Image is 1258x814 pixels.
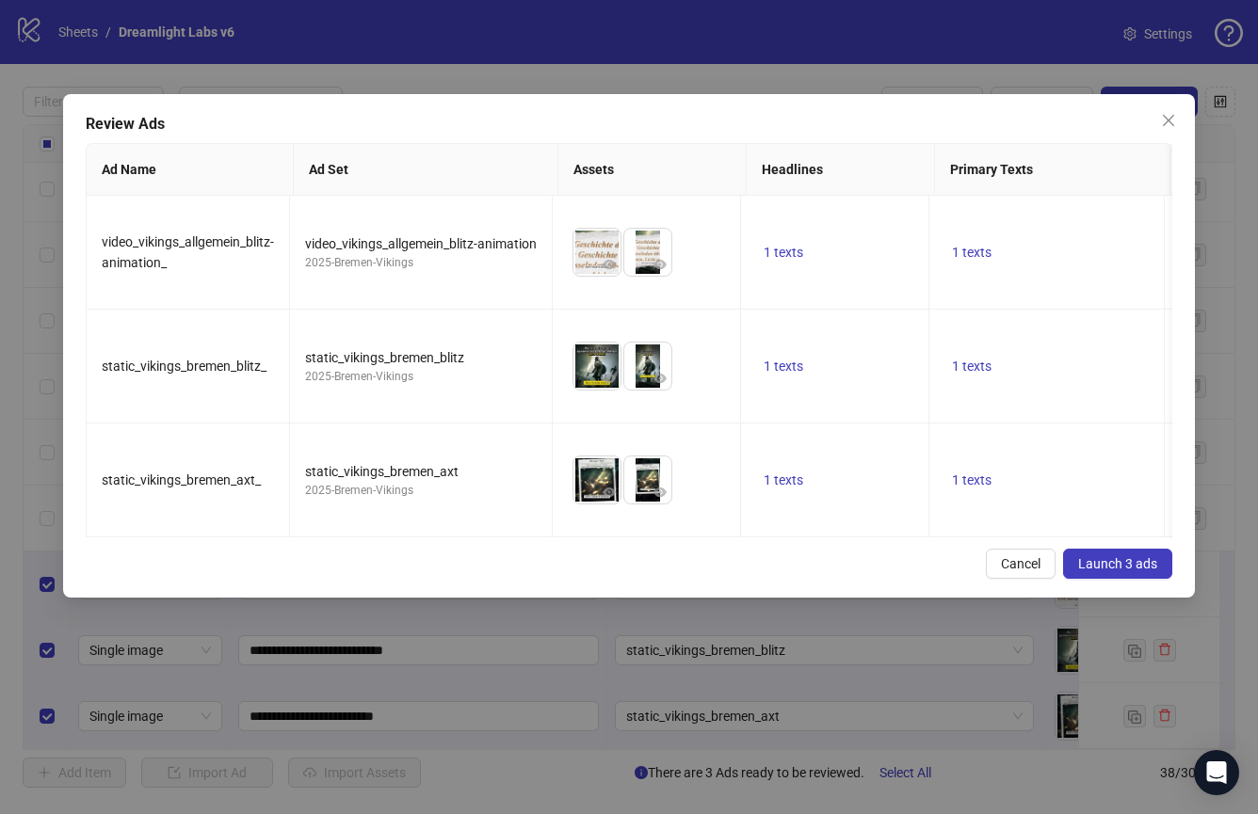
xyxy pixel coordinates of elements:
[653,258,667,271] span: eye
[952,472,992,487] span: 1 texts
[102,472,261,487] span: static_vikings_bremen_axt_
[305,368,537,386] div: 2025-Bremen-Vikings
[952,245,992,260] span: 1 texts
[764,359,803,374] span: 1 texts
[756,355,811,377] button: 1 texts
[1001,556,1040,571] span: Cancel
[558,144,747,196] th: Assets
[305,254,537,272] div: 2025-Bremen-Vikings
[944,241,999,263] button: 1 texts
[986,549,1056,579] button: Cancel
[305,347,537,368] div: static_vikings_bremen_blitz
[293,144,558,196] th: Ad Set
[1063,549,1172,579] button: Launch 3 ads
[305,482,537,500] div: 2025-Bremen-Vikings
[86,113,1172,136] div: Review Ads
[1153,105,1184,136] button: Close
[603,372,616,385] span: eye
[944,355,999,377] button: 1 texts
[935,144,1170,196] th: Primary Texts
[624,229,671,276] img: Asset 2
[756,469,811,491] button: 1 texts
[952,359,992,374] span: 1 texts
[102,234,274,270] span: video_vikings_allgemein_blitz-animation_
[649,253,671,276] button: Preview
[624,343,671,390] img: Asset 2
[764,245,803,260] span: 1 texts
[653,372,667,385] span: eye
[756,241,811,263] button: 1 texts
[598,253,621,276] button: Preview
[649,367,671,390] button: Preview
[573,343,621,390] img: Asset 1
[102,359,266,374] span: static_vikings_bremen_blitz_
[624,456,671,503] img: Asset 2
[649,481,671,503] button: Preview
[573,229,621,276] img: Asset 1
[653,486,667,499] span: eye
[603,258,616,271] span: eye
[598,481,621,503] button: Preview
[598,367,621,390] button: Preview
[1078,556,1157,571] span: Launch 3 ads
[603,486,616,499] span: eye
[305,461,537,482] div: static_vikings_bremen_axt
[1161,113,1176,128] span: close
[747,144,935,196] th: Headlines
[764,472,803,487] span: 1 texts
[87,144,294,196] th: Ad Name
[305,233,537,254] div: video_vikings_allgemein_blitz-animation
[1194,750,1239,795] div: Open Intercom Messenger
[944,469,999,491] button: 1 texts
[573,456,621,503] img: Asset 1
